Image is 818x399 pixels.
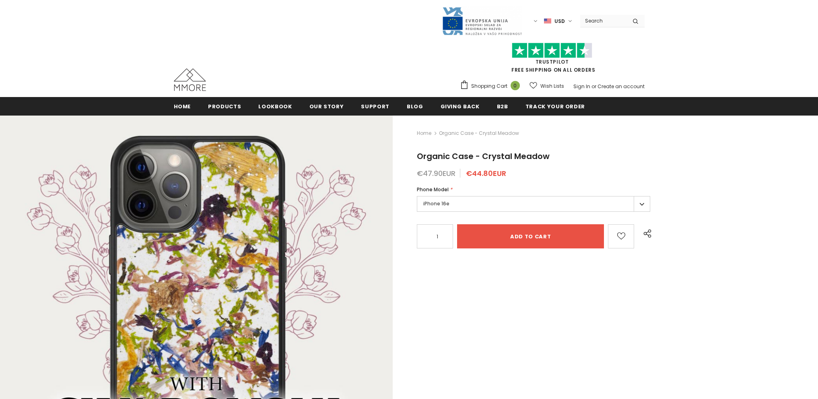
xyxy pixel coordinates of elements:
[460,80,524,92] a: Shopping Cart 0
[417,196,651,212] label: iPhone 16e
[407,103,423,110] span: Blog
[258,97,292,115] a: Lookbook
[361,103,389,110] span: support
[540,82,564,90] span: Wish Lists
[417,151,550,162] span: Organic Case - Crystal Meadow
[544,18,551,25] img: USD
[442,6,522,36] img: Javni Razpis
[591,83,596,90] span: or
[530,79,564,93] a: Wish Lists
[598,83,645,90] a: Create an account
[511,81,520,90] span: 0
[573,83,590,90] a: Sign In
[525,103,585,110] span: Track your order
[554,17,565,25] span: USD
[309,103,344,110] span: Our Story
[258,103,292,110] span: Lookbook
[466,168,506,178] span: €44.80EUR
[525,97,585,115] a: Track your order
[471,82,507,90] span: Shopping Cart
[417,168,455,178] span: €47.90EUR
[439,128,519,138] span: Organic Case - Crystal Meadow
[361,97,389,115] a: support
[417,186,449,193] span: Phone Model
[174,103,191,110] span: Home
[457,224,604,248] input: Add to cart
[497,103,508,110] span: B2B
[441,103,480,110] span: Giving back
[417,128,431,138] a: Home
[441,97,480,115] a: Giving back
[208,97,241,115] a: Products
[208,103,241,110] span: Products
[174,97,191,115] a: Home
[497,97,508,115] a: B2B
[442,17,522,24] a: Javni Razpis
[536,58,569,65] a: Trustpilot
[309,97,344,115] a: Our Story
[460,46,645,73] span: FREE SHIPPING ON ALL ORDERS
[174,68,206,91] img: MMORE Cases
[580,15,626,27] input: Search Site
[512,43,592,58] img: Trust Pilot Stars
[407,97,423,115] a: Blog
